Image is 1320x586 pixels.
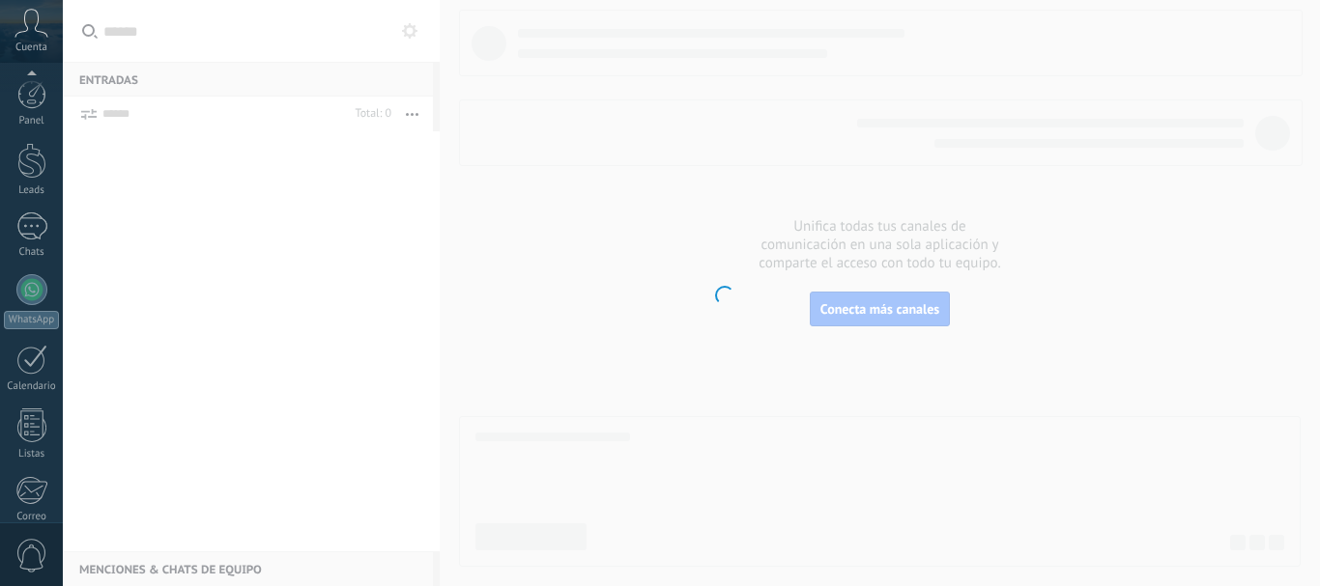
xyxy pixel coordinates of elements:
[4,311,59,329] div: WhatsApp
[15,42,47,54] span: Cuenta
[4,184,60,197] div: Leads
[4,511,60,523] div: Correo
[4,246,60,259] div: Chats
[4,380,60,393] div: Calendario
[4,448,60,460] div: Listas
[4,115,60,127] div: Panel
